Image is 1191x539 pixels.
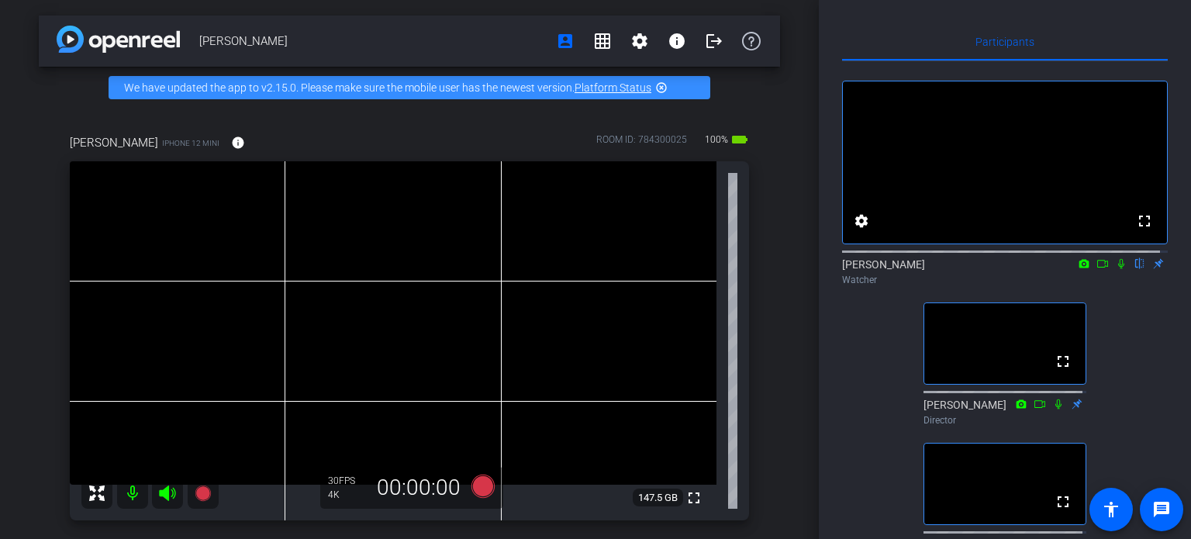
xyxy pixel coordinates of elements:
span: 147.5 GB [633,489,683,507]
mat-icon: fullscreen [1054,492,1072,511]
mat-icon: accessibility [1102,500,1120,519]
mat-icon: account_box [556,32,575,50]
span: 100% [703,127,730,152]
mat-icon: info [231,136,245,150]
mat-icon: fullscreen [685,489,703,507]
a: Platform Status [575,81,651,94]
span: iPhone 12 mini [162,137,219,149]
div: 4K [328,489,367,501]
mat-icon: settings [852,212,871,230]
mat-icon: grid_on [593,32,612,50]
mat-icon: message [1152,500,1171,519]
mat-icon: info [668,32,686,50]
mat-icon: flip [1131,256,1149,270]
div: 00:00:00 [367,475,471,501]
div: [PERSON_NAME] [923,397,1086,427]
div: Director [923,413,1086,427]
div: We have updated the app to v2.15.0. Please make sure the mobile user has the newest version. [109,76,710,99]
span: [PERSON_NAME] [70,134,158,151]
span: [PERSON_NAME] [199,26,547,57]
span: FPS [339,475,355,486]
span: Participants [975,36,1034,47]
img: app-logo [57,26,180,53]
div: [PERSON_NAME] [842,257,1168,287]
mat-icon: fullscreen [1054,352,1072,371]
mat-icon: settings [630,32,649,50]
mat-icon: logout [705,32,723,50]
div: Watcher [842,273,1168,287]
mat-icon: battery_std [730,130,749,149]
mat-icon: highlight_off [655,81,668,94]
div: 30 [328,475,367,487]
mat-icon: fullscreen [1135,212,1154,230]
div: ROOM ID: 784300025 [596,133,687,155]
